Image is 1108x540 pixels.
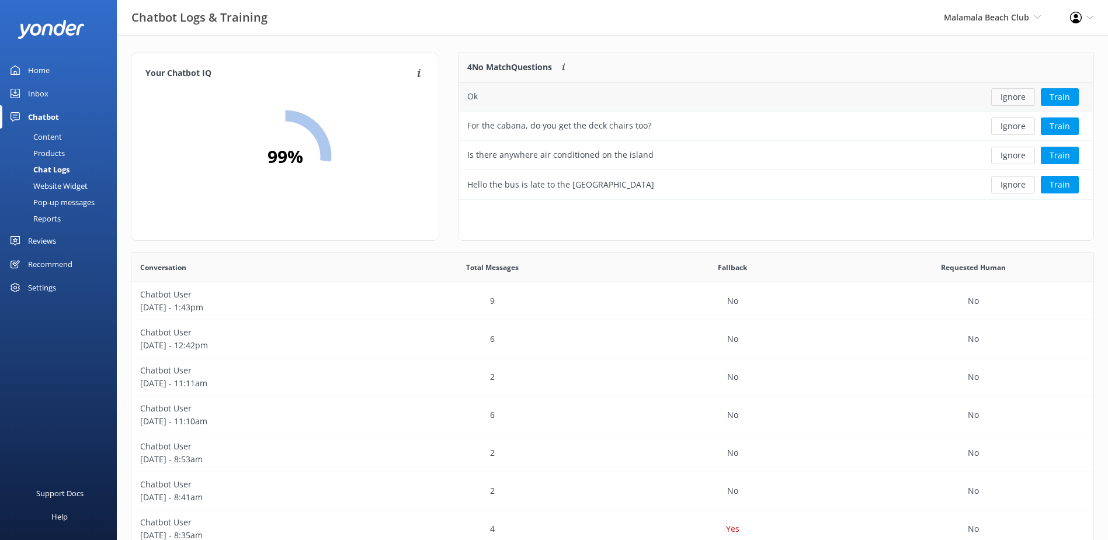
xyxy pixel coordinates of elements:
[490,409,495,421] p: 6
[1041,147,1079,164] button: Train
[459,170,1093,199] div: row
[941,262,1006,273] span: Requested Human
[727,484,738,497] p: No
[7,210,61,227] div: Reports
[28,276,56,299] div: Settings
[467,148,654,161] div: Is there anywhere air conditioned on the island
[459,112,1093,141] div: row
[7,178,117,194] a: Website Widget
[140,516,363,529] p: Chatbot User
[28,252,72,276] div: Recommend
[140,440,363,453] p: Chatbot User
[7,210,117,227] a: Reports
[968,484,979,497] p: No
[28,58,50,82] div: Home
[467,178,654,191] div: Hello the bus is late to the [GEOGRAPHIC_DATA]
[140,364,363,377] p: Chatbot User
[718,262,747,273] span: Fallback
[131,396,1093,434] div: row
[268,143,303,171] h2: 99 %
[727,446,738,459] p: No
[140,415,363,428] p: [DATE] - 11:10am
[459,82,1093,112] div: row
[140,339,363,352] p: [DATE] - 12:42pm
[991,147,1035,164] button: Ignore
[28,82,48,105] div: Inbox
[944,12,1029,23] span: Malamala Beach Club
[7,145,65,161] div: Products
[726,522,739,535] p: Yes
[131,434,1093,472] div: row
[490,522,495,535] p: 4
[51,505,68,528] div: Help
[1041,117,1079,135] button: Train
[490,333,495,345] p: 6
[18,20,85,39] img: yonder-white-logo.png
[7,145,117,161] a: Products
[7,194,95,210] div: Pop-up messages
[7,161,70,178] div: Chat Logs
[968,409,979,421] p: No
[727,409,738,421] p: No
[28,229,56,252] div: Reviews
[131,320,1093,358] div: row
[131,282,1093,320] div: row
[466,262,519,273] span: Total Messages
[140,402,363,415] p: Chatbot User
[140,377,363,390] p: [DATE] - 11:11am
[1041,88,1079,106] button: Train
[467,119,651,132] div: For the cabana, do you get the deck chairs too?
[459,82,1093,199] div: grid
[140,301,363,314] p: [DATE] - 1:43pm
[131,8,268,27] h3: Chatbot Logs & Training
[140,326,363,339] p: Chatbot User
[968,295,979,307] p: No
[968,371,979,383] p: No
[140,491,363,504] p: [DATE] - 8:41am
[7,129,117,145] a: Content
[7,129,62,145] div: Content
[459,141,1093,170] div: row
[28,105,59,129] div: Chatbot
[490,484,495,497] p: 2
[140,262,186,273] span: Conversation
[968,522,979,535] p: No
[727,371,738,383] p: No
[727,295,738,307] p: No
[991,117,1035,135] button: Ignore
[140,288,363,301] p: Chatbot User
[490,371,495,383] p: 2
[991,88,1035,106] button: Ignore
[467,61,552,74] p: 4 No Match Questions
[7,178,88,194] div: Website Widget
[7,161,117,178] a: Chat Logs
[36,482,84,505] div: Support Docs
[968,446,979,459] p: No
[467,90,478,103] div: Ok
[140,478,363,491] p: Chatbot User
[490,295,495,307] p: 9
[145,67,414,80] h4: Your Chatbot IQ
[7,194,117,210] a: Pop-up messages
[727,333,738,345] p: No
[1041,176,1079,193] button: Train
[490,446,495,459] p: 2
[131,358,1093,396] div: row
[131,472,1093,510] div: row
[968,333,979,345] p: No
[140,453,363,466] p: [DATE] - 8:53am
[991,176,1035,193] button: Ignore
